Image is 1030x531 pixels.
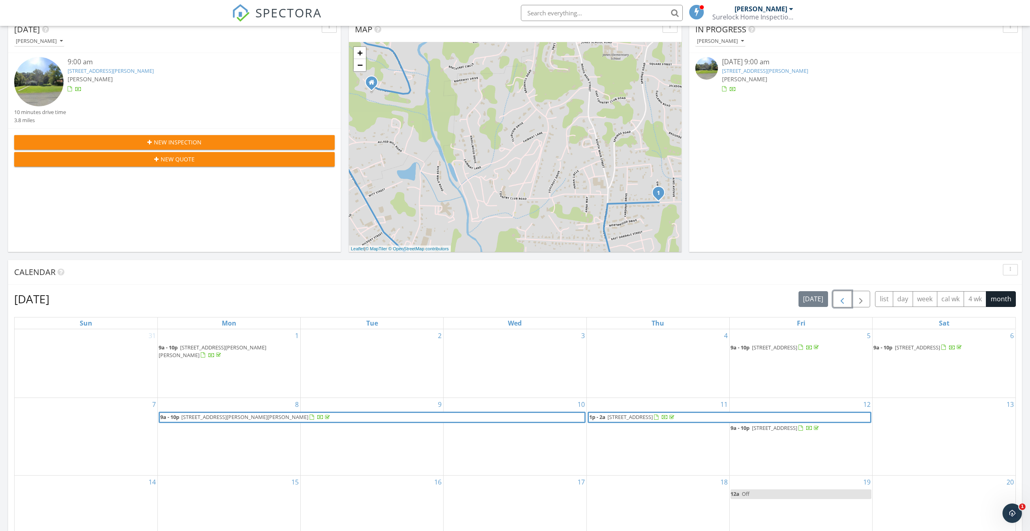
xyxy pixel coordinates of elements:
a: Go to September 2, 2025 [436,329,443,342]
span: New Quote [161,155,195,163]
i: 1 [657,190,660,196]
span: SPECTORA [255,4,322,21]
a: Go to September 1, 2025 [293,329,300,342]
div: 1618 Gwyn St, Mount Airy, NC 27030 [658,193,663,197]
span: 9a - 10p [159,344,178,351]
span: In Progress [695,24,746,35]
span: [STREET_ADDRESS][PERSON_NAME][PERSON_NAME] [159,344,266,359]
a: Go to September 19, 2025 [862,476,872,489]
a: Sunday [78,317,94,329]
a: Go to September 16, 2025 [433,476,443,489]
td: Go to September 7, 2025 [15,398,157,476]
td: Go to September 9, 2025 [301,398,444,476]
div: 10 minutes drive time [14,108,66,116]
span: Calendar [14,267,55,277]
a: 1p - 2a [STREET_ADDRESS] [588,412,872,423]
div: 9:00 am [68,57,308,67]
a: 9a - 10p [STREET_ADDRESS] [731,343,871,353]
td: Go to September 12, 2025 [729,398,872,476]
span: [STREET_ADDRESS] [752,344,797,351]
a: Wednesday [506,317,523,329]
a: Go to September 9, 2025 [436,398,443,411]
button: [PERSON_NAME] [695,36,745,47]
button: month [986,291,1016,307]
div: | [349,245,451,252]
a: Go to September 12, 2025 [862,398,872,411]
a: 9a - 10p [STREET_ADDRESS][PERSON_NAME][PERSON_NAME] [159,343,299,360]
td: Go to September 3, 2025 [444,329,586,398]
a: © MapTiler [365,246,387,251]
button: day [893,291,913,307]
a: Go to September 8, 2025 [293,398,300,411]
a: 9:00 am [STREET_ADDRESS][PERSON_NAME] [PERSON_NAME] 10 minutes drive time 3.8 miles [14,57,335,124]
button: week [913,291,937,307]
div: Surelock Home Inspections LLC [712,13,793,21]
button: [PERSON_NAME] [14,36,64,47]
button: [DATE] [799,291,828,307]
td: Go to September 5, 2025 [729,329,872,398]
a: Go to September 18, 2025 [719,476,729,489]
a: 9a - 10p [STREET_ADDRESS][PERSON_NAME][PERSON_NAME] [159,412,586,423]
div: 525 Pine Creek Trl, Mt Airy NC 27030 [372,82,376,87]
a: © OpenStreetMap contributors [389,246,449,251]
td: Go to September 1, 2025 [157,329,300,398]
span: [DATE] [14,24,40,35]
span: 9a - 10p [731,344,750,351]
a: Go to September 20, 2025 [1005,476,1015,489]
a: Tuesday [365,317,380,329]
a: Friday [795,317,807,329]
a: Zoom in [354,47,366,59]
span: [PERSON_NAME] [68,75,113,83]
button: 4 wk [964,291,986,307]
a: SPECTORA [232,11,322,28]
span: Off [742,490,750,497]
a: Monday [220,317,238,329]
a: Go to September 3, 2025 [580,329,586,342]
td: Go to September 8, 2025 [157,398,300,476]
a: Saturday [937,317,951,329]
a: [STREET_ADDRESS][PERSON_NAME] [722,67,808,74]
a: [STREET_ADDRESS][PERSON_NAME] [68,67,154,74]
td: Go to September 10, 2025 [444,398,586,476]
a: Go to September 17, 2025 [576,476,586,489]
a: 9a - 10p [STREET_ADDRESS] [731,423,871,433]
iframe: Intercom live chat [1002,503,1022,523]
a: 9a - 10p [STREET_ADDRESS][PERSON_NAME][PERSON_NAME] [159,344,266,359]
a: Go to September 6, 2025 [1009,329,1015,342]
td: Go to September 11, 2025 [586,398,729,476]
span: [STREET_ADDRESS] [752,424,797,432]
a: Leaflet [351,246,364,251]
button: Previous month [833,291,852,307]
span: [STREET_ADDRESS][PERSON_NAME][PERSON_NAME] [181,413,308,421]
h2: [DATE] [14,291,49,307]
a: Go to August 31, 2025 [147,329,157,342]
span: New Inspection [154,138,202,146]
span: [STREET_ADDRESS] [895,344,940,351]
img: streetview [14,57,64,106]
a: 1p - 2a [STREET_ADDRESS] [589,413,871,422]
a: Go to September 14, 2025 [147,476,157,489]
a: Go to September 7, 2025 [151,398,157,411]
a: Go to September 5, 2025 [865,329,872,342]
span: 9a - 10p [873,344,892,351]
button: cal wk [937,291,964,307]
span: 1 [1019,503,1026,510]
td: Go to September 6, 2025 [873,329,1015,398]
span: 12a [731,490,739,497]
a: 9a - 10p [STREET_ADDRESS] [731,344,820,351]
button: list [875,291,893,307]
td: Go to August 31, 2025 [15,329,157,398]
input: Search everything... [521,5,683,21]
span: 1p - 2a [589,413,606,422]
a: Go to September 4, 2025 [722,329,729,342]
button: New Inspection [14,135,335,150]
span: Map [355,24,372,35]
a: Go to September 13, 2025 [1005,398,1015,411]
a: [DATE] 9:00 am [STREET_ADDRESS][PERSON_NAME] [PERSON_NAME] [695,57,1016,93]
a: Thursday [650,317,666,329]
div: [DATE] 9:00 am [722,57,989,67]
a: 9a - 10p [STREET_ADDRESS] [873,343,1015,353]
a: Go to September 15, 2025 [290,476,300,489]
a: Go to September 11, 2025 [719,398,729,411]
a: Zoom out [354,59,366,71]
